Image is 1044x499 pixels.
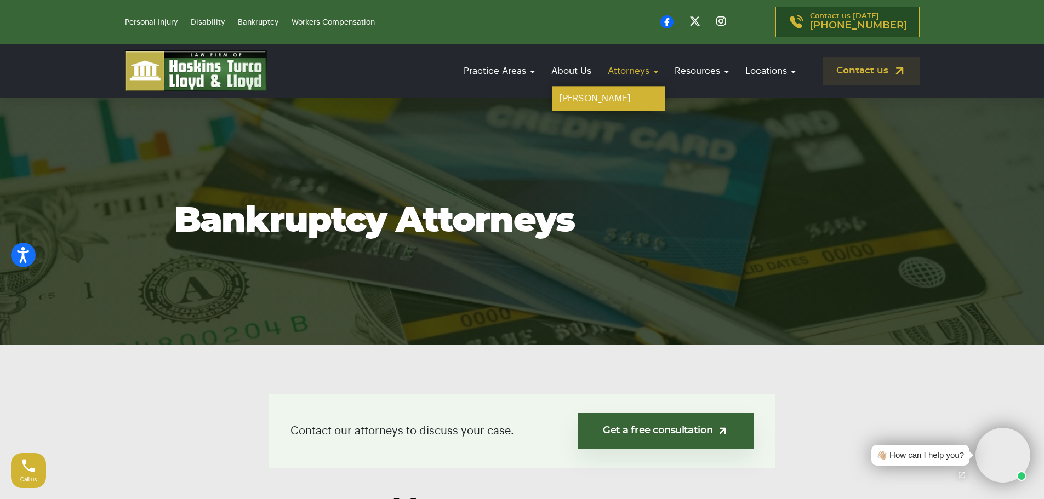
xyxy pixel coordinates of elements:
a: Contact us [DATE][PHONE_NUMBER] [775,7,920,37]
a: Bankruptcy [238,19,278,26]
p: Contact us [DATE] [810,13,907,31]
a: About Us [546,55,597,87]
img: arrow-up-right-light.svg [717,425,728,437]
a: Personal Injury [125,19,178,26]
a: Resources [669,55,734,87]
div: Contact our attorneys to discuss your case. [269,394,775,468]
img: logo [125,50,267,91]
div: 👋🏼 How can I help you? [877,449,964,462]
a: [PERSON_NAME] [552,87,665,111]
a: Attorneys [602,55,664,87]
a: Disability [191,19,225,26]
a: Workers Compensation [292,19,375,26]
a: Practice Areas [458,55,540,87]
a: Contact us [823,57,920,85]
span: [PHONE_NUMBER] [810,20,907,31]
a: Open chat [950,463,973,486]
span: Call us [20,477,37,483]
a: Get a free consultation [578,413,754,449]
h1: Bankruptcy Attorneys [174,202,870,240]
a: Locations [740,55,801,87]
